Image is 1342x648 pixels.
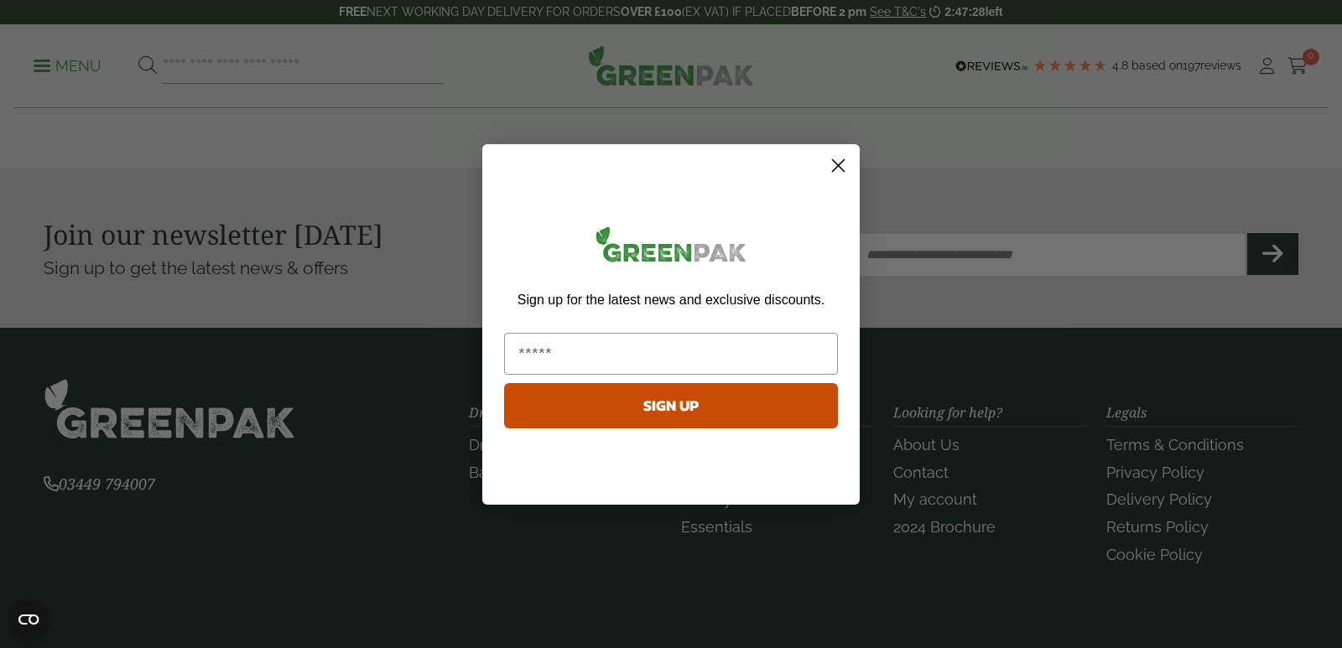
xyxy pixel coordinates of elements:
span: Sign up for the latest news and exclusive discounts. [518,293,824,307]
button: Open CMP widget [8,599,49,640]
input: Email [504,333,838,375]
button: SIGN UP [504,383,838,428]
button: Close dialog [824,151,853,180]
img: greenpak_logo [504,220,838,276]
